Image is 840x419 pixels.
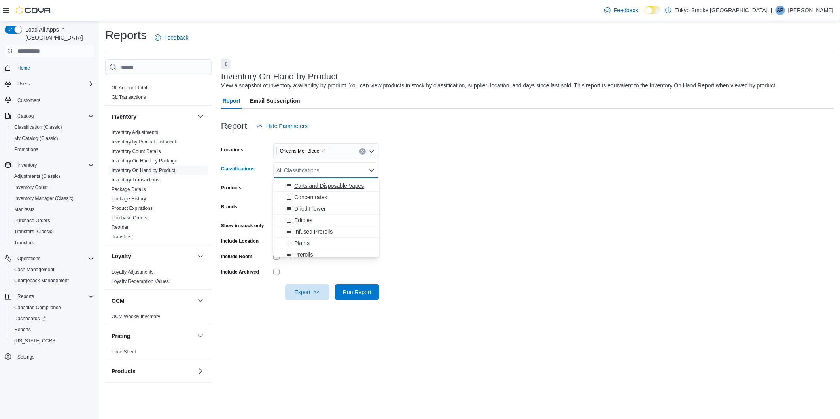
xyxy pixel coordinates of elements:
h1: Reports [105,27,147,43]
button: Plants [273,238,379,249]
span: My Catalog (Classic) [14,135,58,142]
span: Loyalty Redemption Values [112,278,169,285]
a: Inventory Count Details [112,149,161,154]
a: Transfers [112,234,131,240]
a: My Catalog (Classic) [11,134,61,143]
button: Canadian Compliance [8,302,97,313]
h3: Inventory On Hand by Product [221,72,338,81]
div: OCM [105,312,212,325]
button: Clear input [359,148,366,155]
button: Run Report [335,284,379,300]
span: Operations [14,254,94,263]
span: Inventory Manager (Classic) [11,194,94,203]
span: Email Subscription [250,93,300,109]
label: Show in stock only [221,223,264,229]
a: Inventory Adjustments [112,130,158,135]
button: Prerolls [273,249,379,260]
span: Product Expirations [112,205,153,211]
h3: Products [112,367,136,375]
span: Concentrates [294,193,327,201]
button: Close list of options [368,167,375,174]
span: Hide Parameters [266,122,308,130]
span: Report [223,93,240,109]
button: Operations [14,254,44,263]
a: Inventory Transactions [112,177,159,183]
a: Reports [11,325,34,334]
span: Dried Flower [294,205,325,213]
a: Package History [112,196,146,202]
span: Catalog [14,111,94,121]
button: Transfers (Classic) [8,226,97,237]
button: Operations [2,253,97,264]
span: Users [17,81,30,87]
div: Finance [105,83,212,105]
span: Transfers (Classic) [14,228,54,235]
button: Carts and Disposable Vapes [273,180,379,192]
div: Inventory [105,128,212,245]
span: Inventory Count [11,183,94,192]
span: Purchase Orders [14,217,50,224]
h3: Inventory [112,113,136,121]
button: Promotions [8,144,97,155]
span: My Catalog (Classic) [11,134,94,143]
span: Promotions [11,145,94,154]
span: Manifests [11,205,94,214]
a: Customers [14,96,44,105]
label: Locations [221,147,244,153]
span: Dashboards [11,314,94,323]
button: Inventory [14,160,40,170]
img: Cova [16,6,51,14]
button: Reports [8,324,97,335]
span: Manifests [14,206,34,213]
span: Users [14,79,94,89]
a: Cash Management [11,265,57,274]
button: Reports [14,292,37,301]
button: Edibles [273,215,379,226]
span: Inventory On Hand by Package [112,158,178,164]
button: Export [285,284,329,300]
a: Feedback [151,30,191,45]
button: Users [14,79,33,89]
button: Adjustments (Classic) [8,171,97,182]
span: Home [14,63,94,73]
span: Operations [17,255,41,262]
span: Reports [14,327,31,333]
a: Purchase Orders [112,215,148,221]
button: Products [196,366,205,376]
span: Customers [17,97,40,104]
span: Chargeback Management [14,277,69,284]
button: Reports [2,291,97,302]
a: Feedback [601,2,641,18]
label: Include Location [221,238,259,244]
button: Home [2,62,97,74]
span: Feedback [164,34,188,42]
button: Catalog [2,111,97,122]
h3: Report [221,121,247,131]
span: Transfers [14,240,34,246]
span: Canadian Compliance [11,303,94,312]
label: Include Archived [221,269,259,275]
a: Reorder [112,225,129,230]
span: Adjustments (Classic) [11,172,94,181]
a: Inventory Count [11,183,51,192]
span: Dashboards [14,315,46,322]
a: Price Sheet [112,349,136,355]
span: Orleans Mer Bleue [276,147,329,155]
span: Inventory [14,160,94,170]
span: Prerolls [294,251,313,259]
label: Products [221,185,242,191]
button: Concentrates [273,192,379,203]
a: Inventory by Product Historical [112,139,176,145]
button: [US_STATE] CCRS [8,335,97,346]
button: Purchase Orders [8,215,97,226]
span: Feedback [614,6,638,14]
span: [US_STATE] CCRS [14,338,55,344]
span: Settings [17,354,34,360]
span: Package Details [112,186,146,193]
span: Customers [14,95,94,105]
